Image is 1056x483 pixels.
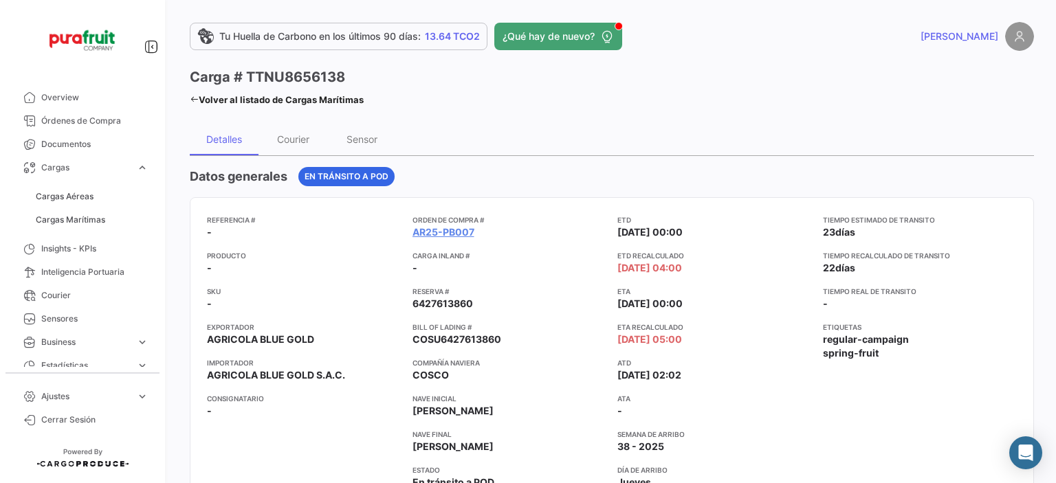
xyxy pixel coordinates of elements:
[823,226,835,238] span: 23
[835,226,855,238] span: días
[219,30,421,43] span: Tu Huella de Carbono en los últimos 90 días:
[11,133,154,156] a: Documentos
[277,133,309,145] div: Courier
[617,429,812,440] app-card-info-title: Semana de Arribo
[921,30,998,43] span: [PERSON_NAME]
[206,133,242,145] div: Detalles
[412,393,607,404] app-card-info-title: Nave inicial
[412,286,607,297] app-card-info-title: Reserva #
[412,357,607,368] app-card-info-title: Compañía naviera
[207,357,401,368] app-card-info-title: Importador
[412,261,417,275] span: -
[11,86,154,109] a: Overview
[136,161,148,174] span: expand_more
[412,440,494,453] span: [PERSON_NAME]
[412,333,501,346] span: COSU6427613860
[41,390,131,403] span: Ajustes
[207,250,401,261] app-card-info-title: Producto
[30,186,154,207] a: Cargas Aéreas
[48,16,117,64] img: Logo+PuraFruit.png
[617,225,683,239] span: [DATE] 00:00
[207,286,401,297] app-card-info-title: SKU
[617,357,812,368] app-card-info-title: ATD
[41,266,148,278] span: Inteligencia Portuaria
[823,286,1017,297] app-card-info-title: Tiempo real de transito
[136,390,148,403] span: expand_more
[823,346,879,360] span: spring-fruit
[617,404,622,418] span: -
[617,250,812,261] app-card-info-title: ETD Recalculado
[207,261,212,275] span: -
[346,133,377,145] div: Sensor
[41,359,131,372] span: Estadísticas
[136,359,148,372] span: expand_more
[190,167,287,186] h4: Datos generales
[412,250,607,261] app-card-info-title: Carga inland #
[823,333,909,346] span: regular-campaign
[207,333,314,346] span: AGRICOLA BLUE GOLD
[41,161,131,174] span: Cargas
[207,322,401,333] app-card-info-title: Exportador
[412,464,607,475] app-card-info-title: Estado
[617,286,812,297] app-card-info-title: ETA
[617,261,682,275] span: [DATE] 04:00
[835,262,855,273] span: días
[41,243,148,255] span: Insights - KPIs
[207,214,401,225] app-card-info-title: Referencia #
[36,190,93,203] span: Cargas Aéreas
[30,210,154,230] a: Cargas Marítimas
[11,284,154,307] a: Courier
[41,289,148,302] span: Courier
[41,115,148,127] span: Órdenes de Compra
[190,67,345,87] h3: Carga # TTNU8656138
[617,440,664,453] span: 38 - 2025
[41,336,131,348] span: Business
[11,109,154,133] a: Órdenes de Compra
[412,214,607,225] app-card-info-title: Orden de Compra #
[617,393,812,404] app-card-info-title: ATA
[412,368,449,382] span: COSCO
[41,313,148,325] span: Sensores
[207,393,401,404] app-card-info-title: Consignatario
[207,297,212,311] span: -
[617,214,812,225] app-card-info-title: ETD
[190,23,487,50] a: Tu Huella de Carbono en los últimos 90 días:13.64 TCO2
[1009,436,1042,469] div: Abrir Intercom Messenger
[412,429,607,440] app-card-info-title: Nave final
[617,297,683,311] span: [DATE] 00:00
[823,214,1017,225] app-card-info-title: Tiempo estimado de transito
[503,30,595,43] span: ¿Qué hay de nuevo?
[207,225,212,239] span: -
[412,297,473,311] span: 6427613860
[190,90,364,109] a: Volver al listado de Cargas Marítimas
[412,404,494,418] span: [PERSON_NAME]
[11,260,154,284] a: Inteligencia Portuaria
[41,414,148,426] span: Cerrar Sesión
[823,262,835,273] span: 22
[823,297,828,309] span: -
[425,30,480,43] span: 13.64 TCO2
[823,250,1017,261] app-card-info-title: Tiempo recalculado de transito
[207,368,345,382] span: AGRICOLA BLUE GOLD S.A.C.
[823,322,1017,333] app-card-info-title: Etiquetas
[494,23,622,50] button: ¿Qué hay de nuevo?
[412,225,474,239] a: AR25-PB007
[136,336,148,348] span: expand_more
[11,307,154,330] a: Sensores
[617,322,812,333] app-card-info-title: ETA Recalculado
[617,464,812,475] app-card-info-title: Día de Arribo
[305,170,388,183] span: En tránsito a POD
[1005,22,1034,51] img: placeholder-user.png
[617,333,682,346] span: [DATE] 05:00
[11,237,154,260] a: Insights - KPIs
[617,368,681,382] span: [DATE] 02:02
[207,404,212,418] span: -
[36,214,105,226] span: Cargas Marítimas
[41,91,148,104] span: Overview
[41,138,148,150] span: Documentos
[412,322,607,333] app-card-info-title: Bill of Lading #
